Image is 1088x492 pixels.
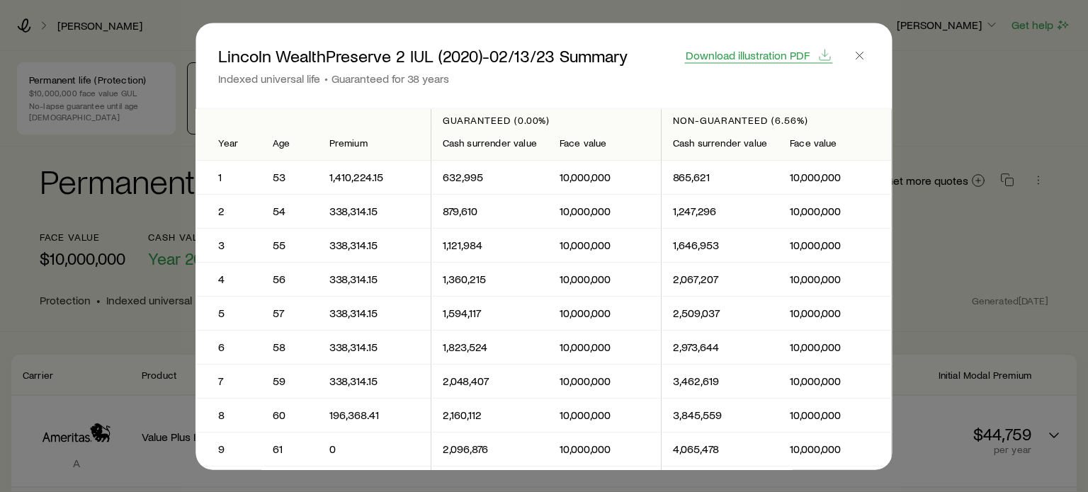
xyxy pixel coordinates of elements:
[218,272,239,286] p: 4
[218,45,628,65] p: Lincoln WealthPreserve 2 IUL (2020)-02/13/23 Summary
[560,340,650,354] p: 10,000,000
[790,137,880,149] div: Face value
[673,137,767,149] div: Cash surrender value
[673,170,767,184] p: 865,621
[329,272,419,286] p: 338,314.15
[560,238,650,252] p: 10,000,000
[218,340,239,354] p: 6
[560,374,650,388] p: 10,000,000
[673,340,767,354] p: 2,973,644
[218,374,239,388] p: 7
[273,374,307,388] p: 59
[329,340,419,354] p: 338,314.15
[443,306,537,320] p: 1,594,117
[218,306,239,320] p: 5
[673,306,767,320] p: 2,509,037
[560,204,650,218] p: 10,000,000
[273,306,307,320] p: 57
[560,442,650,456] p: 10,000,000
[273,340,307,354] p: 58
[329,408,419,422] p: 196,368.41
[329,238,419,252] p: 338,314.15
[560,170,650,184] p: 10,000,000
[218,442,239,456] p: 9
[673,408,767,422] p: 3,845,559
[686,49,810,60] span: Download illustration PDF
[673,374,767,388] p: 3,462,619
[790,204,880,218] p: 10,000,000
[560,137,650,149] div: Face value
[673,114,880,125] p: Non-guaranteed (6.56%)
[273,238,307,252] p: 55
[218,408,239,422] p: 8
[218,204,239,218] p: 2
[790,374,880,388] p: 10,000,000
[273,204,307,218] p: 54
[790,238,880,252] p: 10,000,000
[329,170,419,184] p: 1,410,224.15
[673,204,767,218] p: 1,247,296
[273,137,307,149] div: Age
[673,442,767,456] p: 4,065,478
[273,408,307,422] p: 60
[443,204,537,218] p: 879,610
[273,442,307,456] p: 61
[329,306,419,320] p: 338,314.15
[790,442,880,456] p: 10,000,000
[443,442,537,456] p: 2,096,876
[273,170,307,184] p: 53
[329,374,419,388] p: 338,314.15
[673,238,767,252] p: 1,646,953
[560,408,650,422] p: 10,000,000
[273,272,307,286] p: 56
[443,137,537,149] div: Cash surrender value
[443,114,650,125] p: Guaranteed (0.00%)
[329,137,419,149] div: Premium
[685,47,833,63] button: Download illustration PDF
[329,442,419,456] p: 0
[218,238,239,252] p: 3
[790,408,880,422] p: 10,000,000
[443,272,537,286] p: 1,360,215
[329,204,419,218] p: 338,314.15
[218,137,239,149] div: Year
[443,170,537,184] p: 632,995
[673,272,767,286] p: 2,067,207
[443,408,537,422] p: 2,160,112
[443,340,537,354] p: 1,823,524
[790,306,880,320] p: 10,000,000
[443,374,537,388] p: 2,048,407
[218,170,239,184] p: 1
[218,71,628,85] p: Indexed universal life Guaranteed for 38 years
[790,272,880,286] p: 10,000,000
[790,170,880,184] p: 10,000,000
[790,340,880,354] p: 10,000,000
[560,306,650,320] p: 10,000,000
[560,272,650,286] p: 10,000,000
[443,238,537,252] p: 1,121,984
